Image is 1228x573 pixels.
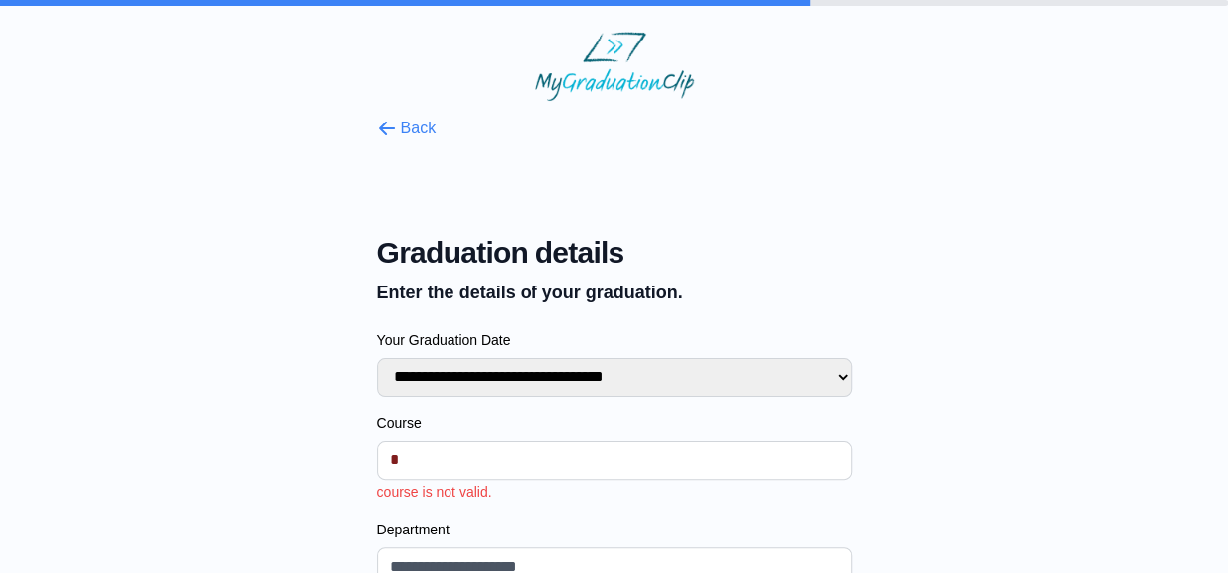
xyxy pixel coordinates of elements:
[377,413,852,433] label: Course
[377,330,852,350] label: Your Graduation Date
[535,32,694,101] img: MyGraduationClip
[377,235,852,271] span: Graduation details
[377,520,852,539] label: Department
[377,279,852,306] p: Enter the details of your graduation.
[377,484,492,500] span: course is not valid.
[377,117,437,140] button: Back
